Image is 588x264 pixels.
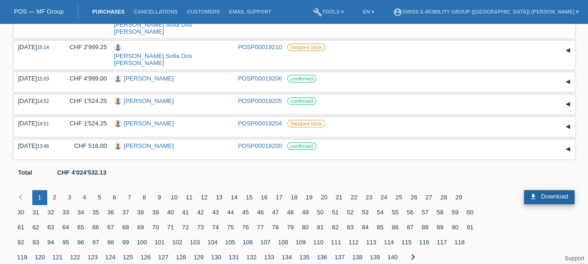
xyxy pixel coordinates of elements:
div: 116 [415,235,433,250]
div: 7 [122,190,137,205]
div: 65 [73,220,88,235]
div: 73 [193,220,208,235]
div: 18 [287,190,302,205]
div: 2 [47,190,62,205]
div: 93 [29,235,44,250]
div: 4 [77,190,92,205]
i: download [530,193,537,200]
div: 30 [14,205,29,220]
div: 80 [298,220,313,235]
div: 83 [343,220,358,235]
div: 59 [448,205,463,220]
div: 45 [238,205,253,220]
div: 23 [362,190,377,205]
div: 68 [118,220,133,235]
b: Total [18,169,32,176]
div: 87 [403,220,418,235]
a: POS — MF Group [14,8,64,15]
div: expand/collapse [561,97,575,111]
div: 101 [151,235,168,250]
a: Customers [182,9,225,15]
div: 35 [88,205,103,220]
div: 37 [118,205,133,220]
div: 58 [433,205,448,220]
div: 103 [186,235,204,250]
div: 100 [133,235,151,250]
span: 14:52 [37,99,49,104]
div: 82 [328,220,343,235]
div: 26 [407,190,421,205]
a: POSP00019204 [238,120,282,127]
div: 89 [433,220,448,235]
div: 36 [103,205,118,220]
div: 44 [223,205,238,220]
div: 48 [283,205,298,220]
div: expand/collapse [561,44,575,58]
div: 90 [448,220,463,235]
div: 79 [283,220,298,235]
i: chevron_left [15,191,26,203]
div: [DATE] [18,120,56,127]
div: 109 [292,235,310,250]
a: account_circleSwiss E-Mobility Group ([GEOGRAPHIC_DATA]) [PERSON_NAME] ▾ [388,9,583,15]
div: 74 [208,220,223,235]
div: 10 [167,190,182,205]
div: 97 [88,235,103,250]
div: 108 [274,235,292,250]
div: 115 [398,235,415,250]
div: 17 [272,190,287,205]
div: 43 [208,205,223,220]
div: 40 [163,205,178,220]
div: 51 [328,205,343,220]
div: 95 [58,235,73,250]
a: [PERSON_NAME] Sofia Dos [PERSON_NAME] [114,52,192,66]
div: 56 [403,205,418,220]
div: [DATE] [18,142,56,149]
div: 42 [193,205,208,220]
a: [PERSON_NAME] [124,75,174,82]
div: CHF 4'999.00 [63,75,107,82]
div: 31 [29,205,44,220]
div: 47 [268,205,283,220]
div: 57 [418,205,433,220]
div: 16 [257,190,272,205]
div: 81 [313,220,328,235]
div: 84 [358,220,373,235]
div: 117 [433,235,450,250]
div: 105 [221,235,239,250]
div: 11 [182,190,197,205]
div: CHF 1'524.25 [63,120,107,127]
div: 112 [345,235,363,250]
a: POSP00019206 [238,75,282,82]
div: 22 [347,190,362,205]
div: expand/collapse [561,120,575,134]
div: 96 [73,235,88,250]
div: 24 [377,190,392,205]
div: 118 [450,235,468,250]
div: 63 [44,220,58,235]
div: 61 [14,220,29,235]
div: 21 [332,190,347,205]
a: Email Support [225,9,276,15]
div: expand/collapse [561,12,575,26]
div: 46 [253,205,268,220]
div: 55 [388,205,403,220]
div: CHF 1'524.25 [63,97,107,104]
div: 64 [58,220,73,235]
a: download Download [524,190,574,204]
a: buildTools ▾ [308,9,349,15]
div: 3 [62,190,77,205]
a: Purchases [87,9,129,15]
div: 66 [88,220,103,235]
div: CHF 516.00 [63,142,107,149]
span: 13:46 [37,144,49,149]
i: chevron_right [407,251,419,263]
div: 71 [163,220,178,235]
span: 15:14 [37,45,49,50]
div: 110 [310,235,327,250]
div: 49 [298,205,313,220]
div: [DATE] [18,75,56,82]
div: 15 [242,190,257,205]
a: [PERSON_NAME] Sofia Dos [PERSON_NAME] [114,21,192,35]
div: expand/collapse [561,75,575,89]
